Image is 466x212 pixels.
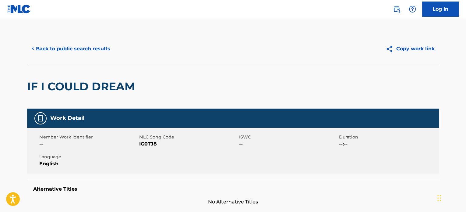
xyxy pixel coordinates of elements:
button: < Back to public search results [27,41,115,56]
span: Member Work Identifier [39,134,138,140]
div: Drag [437,189,441,207]
span: Language [39,154,138,160]
iframe: Chat Widget [436,183,466,212]
span: Duration [339,134,437,140]
a: Log In [422,2,459,17]
h5: Alternative Titles [33,186,433,192]
span: English [39,160,138,167]
span: -- [239,140,337,148]
h5: Work Detail [50,115,84,122]
a: Public Search [390,3,403,15]
span: MLC Song Code [139,134,238,140]
span: --:-- [339,140,437,148]
h2: IF I COULD DREAM [27,80,138,93]
img: MLC Logo [7,5,31,13]
img: search [393,5,400,13]
span: IG0TJ8 [139,140,238,148]
img: Work Detail [37,115,44,122]
span: -- [39,140,138,148]
div: Help [406,3,418,15]
img: Copy work link [386,45,396,53]
span: No Alternative Titles [27,198,439,206]
button: Copy work link [381,41,439,56]
img: help [409,5,416,13]
span: ISWC [239,134,337,140]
